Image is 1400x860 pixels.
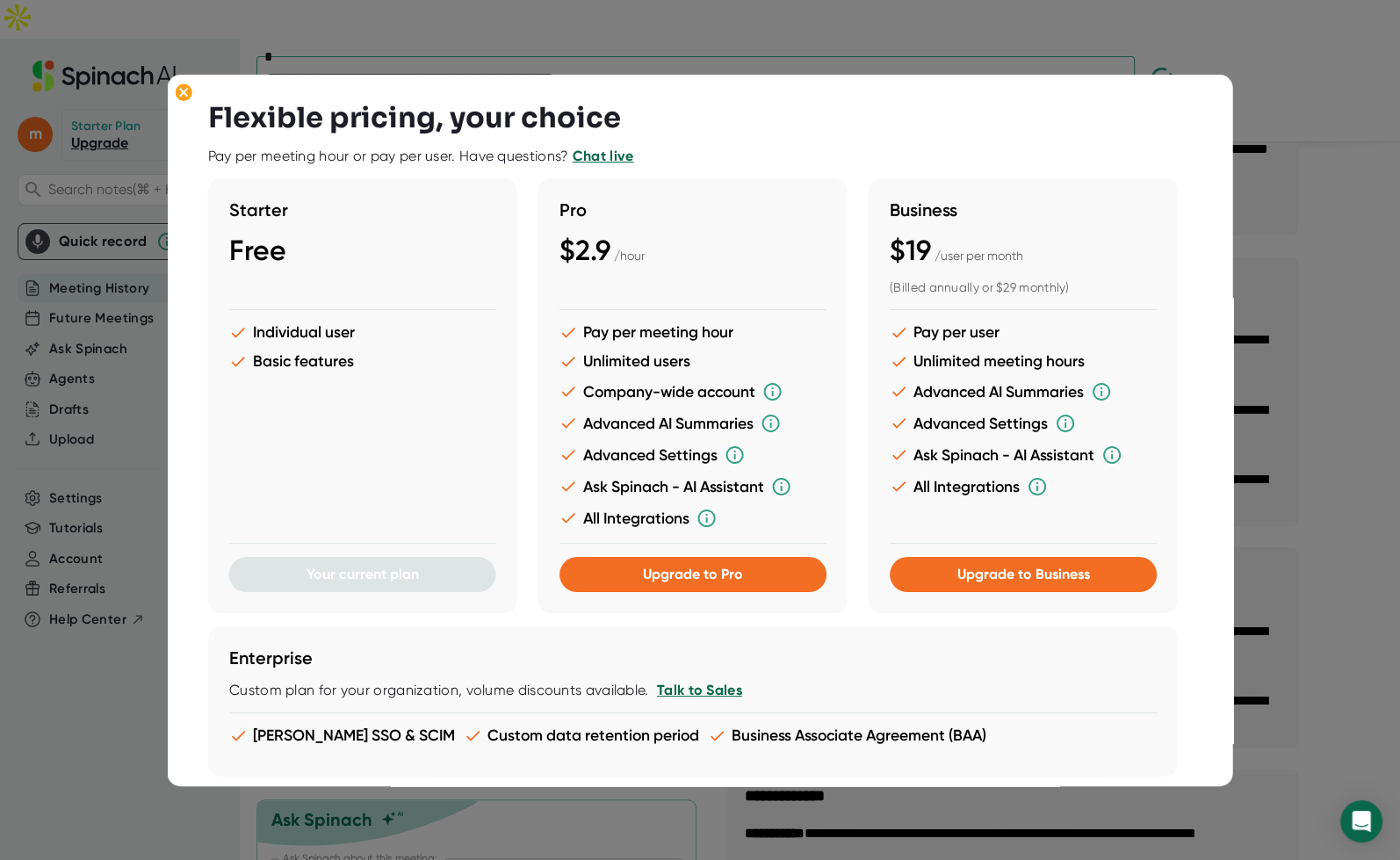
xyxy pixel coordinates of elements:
[559,444,826,466] li: Advanced Settings
[614,249,645,263] span: / hour
[229,352,496,371] li: Basic features
[890,323,1157,342] li: Pay per user
[643,566,743,582] span: Upgrade to Pro
[559,199,826,220] h3: Pro
[559,508,826,529] li: All Integrations
[890,352,1157,371] li: Unlimited meeting hours
[935,249,1023,263] span: / user per month
[573,148,634,164] a: Chat live
[229,199,496,220] h3: Starter
[559,476,826,497] li: Ask Spinach - AI Assistant
[559,323,826,342] li: Pay per meeting hour
[890,413,1157,434] li: Advanced Settings
[229,726,455,745] li: [PERSON_NAME] SSO & SCIM
[229,647,1157,668] h3: Enterprise
[559,413,826,434] li: Advanced AI Summaries
[229,323,496,342] li: Individual user
[708,726,986,745] li: Business Associate Agreement (BAA)
[559,234,610,267] span: $2.9
[229,234,286,267] span: Free
[956,566,1089,582] span: Upgrade to Business
[890,234,931,267] span: $19
[890,476,1157,497] li: All Integrations
[208,148,634,165] div: Pay per meeting hour or pay per user. Have questions?
[890,280,1157,296] div: (Billed annually or $29 monthly)
[890,557,1157,592] button: Upgrade to Business
[559,381,826,402] li: Company-wide account
[307,566,419,582] span: Your current plan
[890,381,1157,402] li: Advanced AI Summaries
[464,726,699,745] li: Custom data retention period
[559,557,826,592] button: Upgrade to Pro
[229,682,1157,699] div: Custom plan for your organization, volume discounts available.
[229,557,496,592] button: Your current plan
[208,101,621,134] h3: Flexible pricing, your choice
[559,352,826,371] li: Unlimited users
[890,444,1157,466] li: Ask Spinach - AI Assistant
[890,199,1157,220] h3: Business
[1340,800,1382,842] div: Open Intercom Messenger
[656,682,741,698] a: Talk to Sales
